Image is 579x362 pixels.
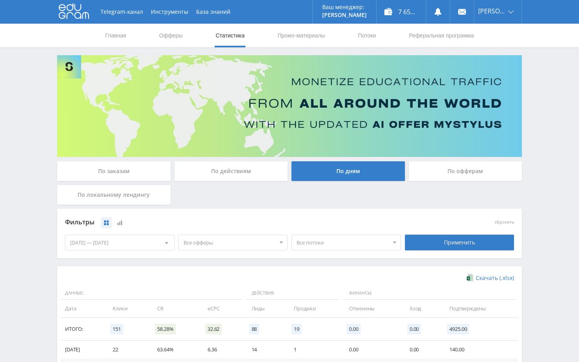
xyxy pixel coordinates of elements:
[408,24,475,47] a: Реферальная программа
[322,4,367,10] p: Ваш менеджер:
[286,341,341,358] td: 1
[105,300,149,317] td: Клики
[322,12,367,18] p: [PERSON_NAME]
[215,24,245,47] a: Статистика
[65,216,401,228] div: Фильтры
[442,300,518,317] td: Подтверждены
[246,287,340,300] span: Действия:
[357,24,377,47] a: Потоки
[442,341,518,358] td: 140.00
[249,324,260,334] span: 88
[447,324,469,334] span: 4925.00
[61,300,105,317] td: Дата
[61,318,105,341] td: Итого:
[476,275,514,281] span: Скачать (.xlsx)
[291,161,405,181] div: По дням
[104,24,127,47] a: Главная
[341,300,401,317] td: Отменены
[341,341,401,358] td: 0.00
[184,235,276,250] span: Все офферы
[244,341,286,358] td: 14
[61,341,105,358] td: [DATE]
[409,161,522,181] div: По офферам
[297,235,389,250] span: Все потоки
[65,235,174,250] div: [DATE] — [DATE]
[174,161,288,181] div: По действиям
[277,24,326,47] a: Промо-материалы
[205,324,222,334] span: 32.62
[57,185,171,205] div: По локальному лендингу
[343,287,516,300] span: Финансы:
[110,324,123,334] span: 151
[149,341,199,358] td: 63.64%
[200,300,244,317] td: eCPC
[402,300,442,317] td: Холд
[57,161,171,181] div: По заказам
[467,274,514,282] a: Скачать (.xlsx)
[244,300,286,317] td: Лиды
[57,55,522,157] img: Banner
[478,8,506,14] span: [PERSON_NAME]
[407,324,421,334] span: 0.00
[155,324,176,334] span: 58.28%
[149,300,199,317] td: CR
[286,300,341,317] td: Продажи
[347,324,360,334] span: 0.00
[105,341,149,358] td: 22
[158,24,184,47] a: Офферы
[405,235,514,250] div: Применить
[200,341,244,358] td: 6.36
[61,287,242,300] span: Данные:
[467,274,473,282] img: xlsx
[402,341,442,358] td: 0.00
[291,324,302,334] span: 19
[495,220,514,225] button: сбросить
